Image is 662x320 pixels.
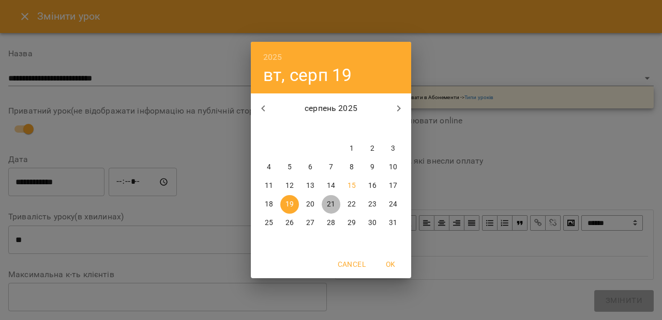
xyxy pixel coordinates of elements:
[348,181,356,191] p: 15
[384,139,402,158] button: 3
[389,218,397,228] p: 31
[348,199,356,210] p: 22
[327,199,335,210] p: 21
[276,102,387,115] p: серпень 2025
[267,162,271,172] p: 4
[389,181,397,191] p: 17
[384,177,402,195] button: 17
[285,181,294,191] p: 12
[260,158,278,177] button: 4
[301,158,320,177] button: 6
[342,195,361,214] button: 22
[348,218,356,228] p: 29
[322,124,340,134] span: чт
[389,199,397,210] p: 24
[363,124,382,134] span: сб
[301,177,320,195] button: 13
[265,199,273,210] p: 18
[260,195,278,214] button: 18
[384,214,402,232] button: 31
[265,218,273,228] p: 25
[363,177,382,195] button: 16
[322,195,340,214] button: 21
[280,214,299,232] button: 26
[301,124,320,134] span: ср
[306,218,314,228] p: 27
[260,124,278,134] span: пн
[285,218,294,228] p: 26
[384,124,402,134] span: нд
[384,158,402,177] button: 10
[342,214,361,232] button: 29
[265,181,273,191] p: 11
[334,255,370,274] button: Cancel
[280,177,299,195] button: 12
[288,162,292,172] p: 5
[260,177,278,195] button: 11
[389,162,397,172] p: 10
[363,139,382,158] button: 2
[306,181,314,191] p: 13
[391,143,395,154] p: 3
[301,214,320,232] button: 27
[285,199,294,210] p: 19
[368,199,377,210] p: 23
[384,195,402,214] button: 24
[338,258,366,270] span: Cancel
[363,158,382,177] button: 9
[350,143,354,154] p: 1
[368,181,377,191] p: 16
[306,199,314,210] p: 20
[280,158,299,177] button: 5
[378,258,403,270] span: OK
[322,177,340,195] button: 14
[374,255,407,274] button: OK
[342,158,361,177] button: 8
[263,50,282,65] button: 2025
[301,195,320,214] button: 20
[260,214,278,232] button: 25
[370,143,374,154] p: 2
[322,214,340,232] button: 28
[363,214,382,232] button: 30
[322,158,340,177] button: 7
[327,181,335,191] p: 14
[342,124,361,134] span: пт
[370,162,374,172] p: 9
[363,195,382,214] button: 23
[263,65,352,86] button: вт, серп 19
[350,162,354,172] p: 8
[308,162,312,172] p: 6
[342,177,361,195] button: 15
[280,195,299,214] button: 19
[342,139,361,158] button: 1
[329,162,333,172] p: 7
[327,218,335,228] p: 28
[368,218,377,228] p: 30
[280,124,299,134] span: вт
